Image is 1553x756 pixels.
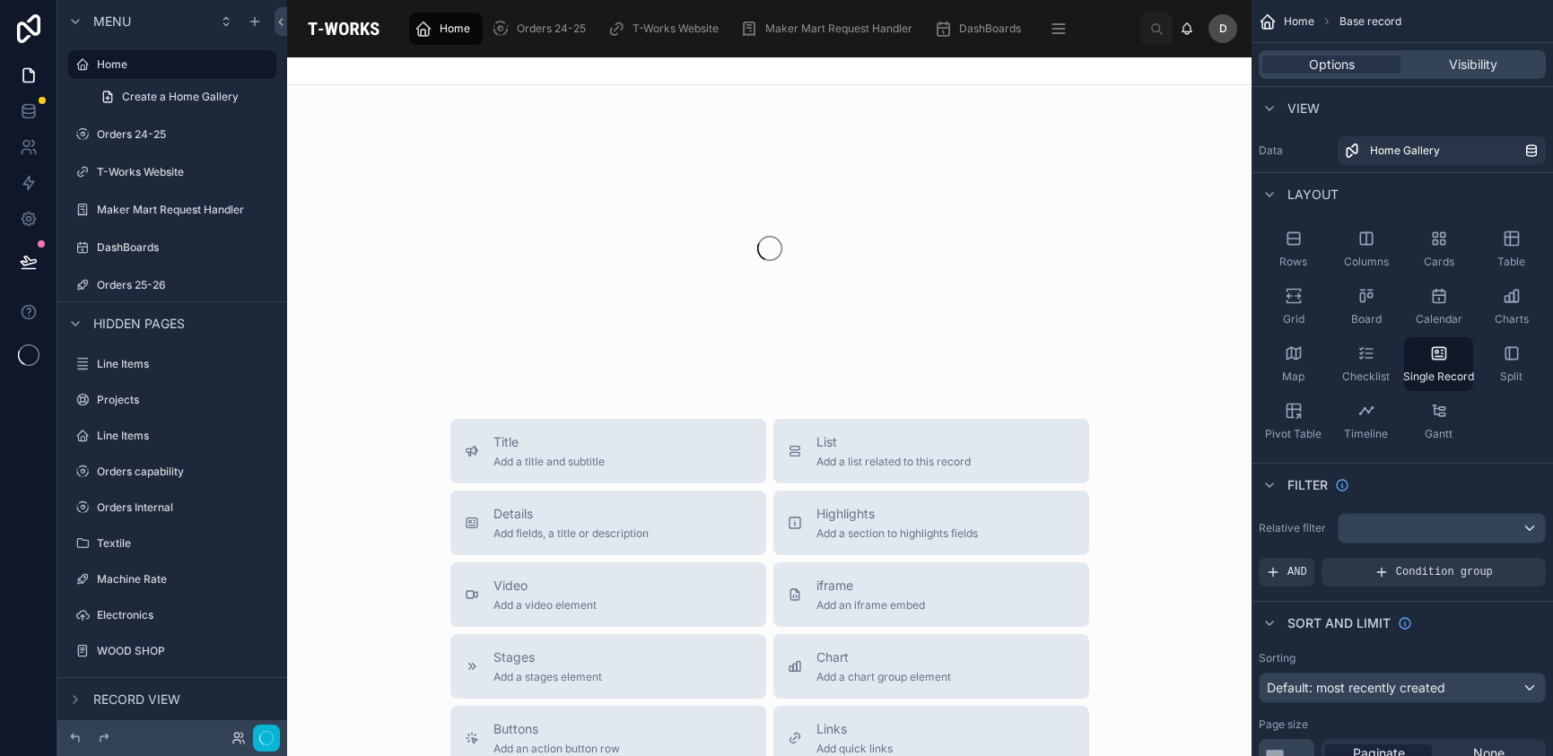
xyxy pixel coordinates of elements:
span: Hidden pages [93,315,185,333]
button: Gantt [1404,395,1473,448]
label: Orders capability [97,465,273,479]
a: Electronics [68,601,276,630]
button: Board [1331,280,1400,334]
span: Charts [1495,312,1529,326]
span: Table [1497,255,1525,269]
span: Home [440,22,470,36]
button: Cards [1404,222,1473,276]
span: Rows [1279,255,1307,269]
button: Calendar [1404,280,1473,334]
label: T-Works Website [97,165,273,179]
span: T-Works Website [633,22,719,36]
button: Checklist [1331,337,1400,391]
span: Map [1282,369,1304,384]
span: DashBoards [959,22,1021,36]
span: Single Record [1403,369,1474,384]
a: Orders 24-25 [68,120,276,149]
a: Orders Internal [68,493,276,522]
button: Map [1259,337,1328,391]
span: Grid [1283,312,1304,326]
span: Split [1500,369,1522,384]
a: DashBoards [929,13,1034,45]
span: Create a Home Gallery [122,90,239,104]
button: Single Record [1404,337,1473,391]
label: Line Items [97,429,273,443]
span: Options [1309,56,1355,74]
label: Orders 25-26 [97,278,273,292]
a: Line Items [68,350,276,378]
span: Gantt [1425,427,1453,441]
span: Board [1351,312,1382,326]
a: Maker Mart Request Handler [68,196,276,224]
label: Maker Mart Request Handler [97,203,273,217]
span: Filter [1287,476,1328,494]
button: Rows [1259,222,1328,276]
span: Calendar [1416,312,1462,326]
span: Maker Mart Request Handler [765,22,912,36]
label: DashBoards [97,240,273,255]
a: Line Items [68,421,276,450]
span: Home [1284,14,1314,29]
a: Rate Card [68,673,276,701]
button: Split [1477,337,1546,391]
span: Condition group [1396,565,1493,579]
span: D [1219,22,1227,36]
button: Columns [1331,222,1400,276]
a: Home Gallery [1338,136,1546,165]
span: Default: most recently created [1267,680,1445,695]
span: Visibility [1449,56,1497,74]
label: Electronics [97,608,273,622]
span: Pivot Table [1265,427,1322,441]
span: Layout [1287,186,1339,204]
span: Cards [1424,255,1454,269]
button: Charts [1477,280,1546,334]
span: View [1287,100,1320,117]
label: Data [1259,143,1331,158]
span: Home Gallery [1370,143,1440,158]
a: Textile [68,529,276,558]
label: WOOD SHOP [97,644,273,658]
label: Home [97,57,266,72]
img: App logo [301,14,386,43]
button: Default: most recently created [1259,673,1546,703]
span: AND [1287,565,1307,579]
a: Projects [68,386,276,414]
a: Orders 25-26 [68,271,276,300]
span: Timeline [1344,427,1388,441]
label: Line Items [97,357,273,371]
label: Machine Rate [97,572,273,587]
label: Relative filter [1259,521,1331,535]
span: Columns [1344,255,1389,269]
label: Page size [1259,717,1308,732]
button: Pivot Table [1259,395,1328,448]
a: Create a Home Gallery [90,83,276,111]
label: Orders 24-25 [97,127,273,142]
a: Home [409,13,483,45]
span: Orders 24-25 [517,22,586,36]
button: Table [1477,222,1546,276]
label: Orders Internal [97,500,273,515]
label: Textile [97,536,273,551]
a: Orders 24-25 [486,13,598,45]
a: WOOD SHOP [68,637,276,665]
a: Machine Rate [68,565,276,594]
label: Sorting [1259,651,1296,665]
div: scrollable content [400,9,1140,48]
a: Orders capability [68,457,276,486]
button: Timeline [1331,395,1400,448]
span: Menu [93,13,131,30]
span: Checklist [1342,369,1390,384]
a: Home [68,50,276,79]
button: Grid [1259,280,1328,334]
span: Record view [93,691,180,708]
span: Sort And Limit [1287,614,1391,632]
span: Base record [1339,14,1401,29]
a: Maker Mart Request Handler [735,13,925,45]
a: DashBoards [68,233,276,262]
label: Projects [97,393,273,407]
